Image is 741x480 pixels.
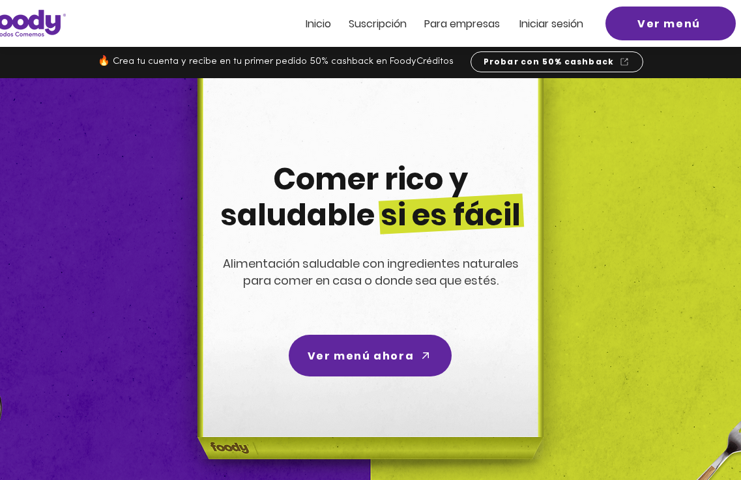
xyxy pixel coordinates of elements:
span: Alimentación saludable con ingredientes naturales para comer en casa o donde sea que estés. [223,255,519,289]
span: Comer rico y saludable si es fácil [220,158,521,236]
span: Probar con 50% cashback [484,56,615,68]
span: Iniciar sesión [519,16,583,31]
span: Ver menú [637,16,701,32]
span: Inicio [306,16,331,31]
span: Ver menú ahora [308,348,414,364]
a: Para empresas [424,18,500,29]
a: Iniciar sesión [519,18,583,29]
span: Pa [424,16,437,31]
a: Inicio [306,18,331,29]
span: 🔥 Crea tu cuenta y recibe en tu primer pedido 50% cashback en FoodyCréditos [98,57,454,66]
a: Suscripción [349,18,407,29]
a: Ver menú [605,7,736,40]
a: Ver menú ahora [289,335,452,376]
span: ra empresas [437,16,500,31]
span: Suscripción [349,16,407,31]
a: Probar con 50% cashback [471,51,643,72]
